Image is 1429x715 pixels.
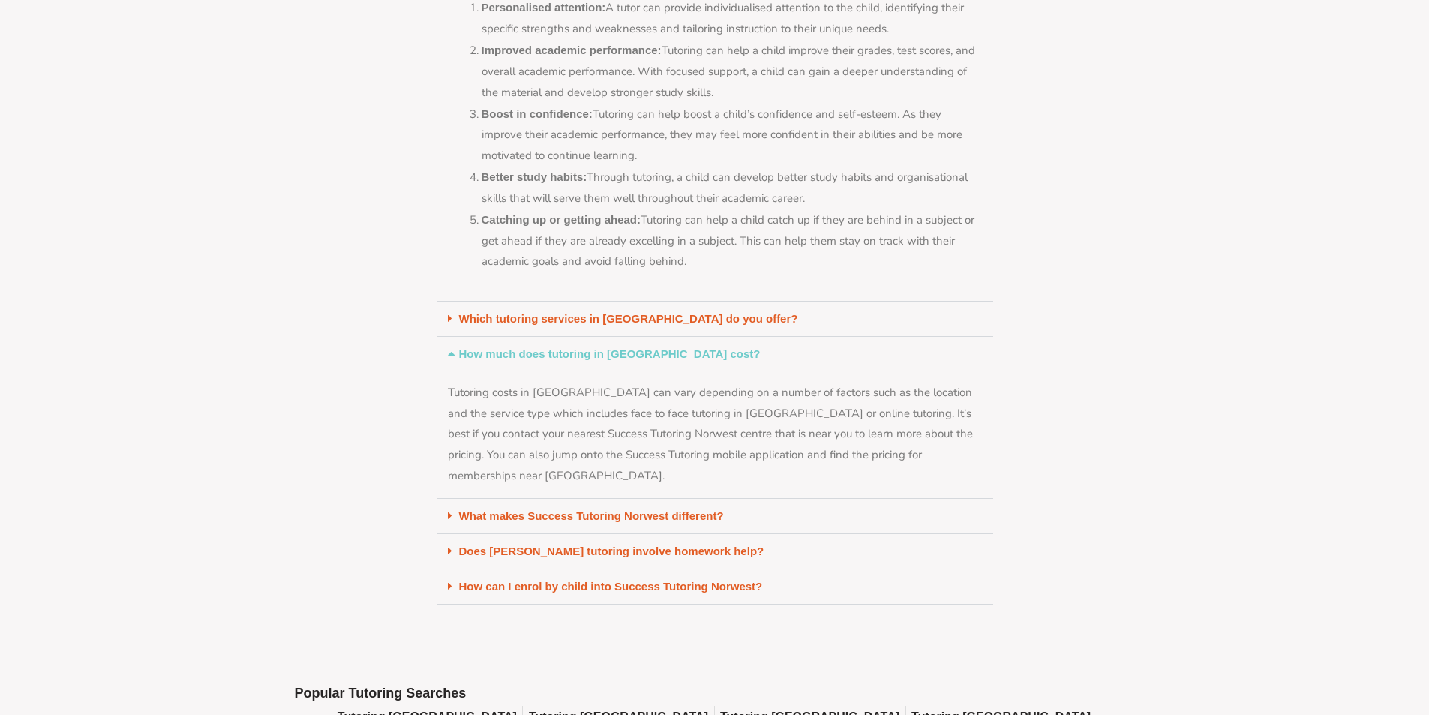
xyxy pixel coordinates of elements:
[459,312,798,325] a: Which tutoring services in [GEOGRAPHIC_DATA] do you offer?
[482,44,662,56] b: Improved academic performance:
[437,534,993,569] div: Does [PERSON_NAME] tutoring involve homework help?
[482,104,982,167] li: Tutoring can help boost a child’s confidence and self-esteem. As they improve their academic perf...
[1179,545,1429,715] div: 聊天小组件
[459,509,724,522] a: What makes Success Tutoring Norwest different?
[482,209,982,273] li: Tutoring can help a child catch up if they are behind in a subject or get ahead if they are alrea...
[482,1,606,14] b: Personalised attention:
[482,107,593,120] b: Boost in confidence:
[482,167,982,209] li: Through tutoring, a child can develop better study habits and organisational skills that will ser...
[437,302,993,337] div: Which tutoring services in [GEOGRAPHIC_DATA] do you offer?
[459,580,763,593] a: How can I enrol by child into Success Tutoring Norwest?
[437,337,993,371] div: How much does tutoring in [GEOGRAPHIC_DATA] cost?
[482,213,641,226] b: Catching up or getting ahead:
[459,545,764,557] a: Does [PERSON_NAME] tutoring involve homework help?
[1179,545,1429,715] iframe: Chat Widget
[482,170,587,183] b: Better study habits:
[437,499,993,534] div: What makes Success Tutoring Norwest different?
[437,569,993,605] div: How can I enrol by child into Success Tutoring Norwest?
[482,40,982,104] li: Tutoring can help a child improve their grades, test scores, and overall academic performance. Wi...
[459,347,761,360] a: How much does tutoring in [GEOGRAPHIC_DATA] cost?
[295,685,1135,702] h2: Popular Tutoring Searches
[437,371,993,499] div: How much does tutoring in [GEOGRAPHIC_DATA] cost?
